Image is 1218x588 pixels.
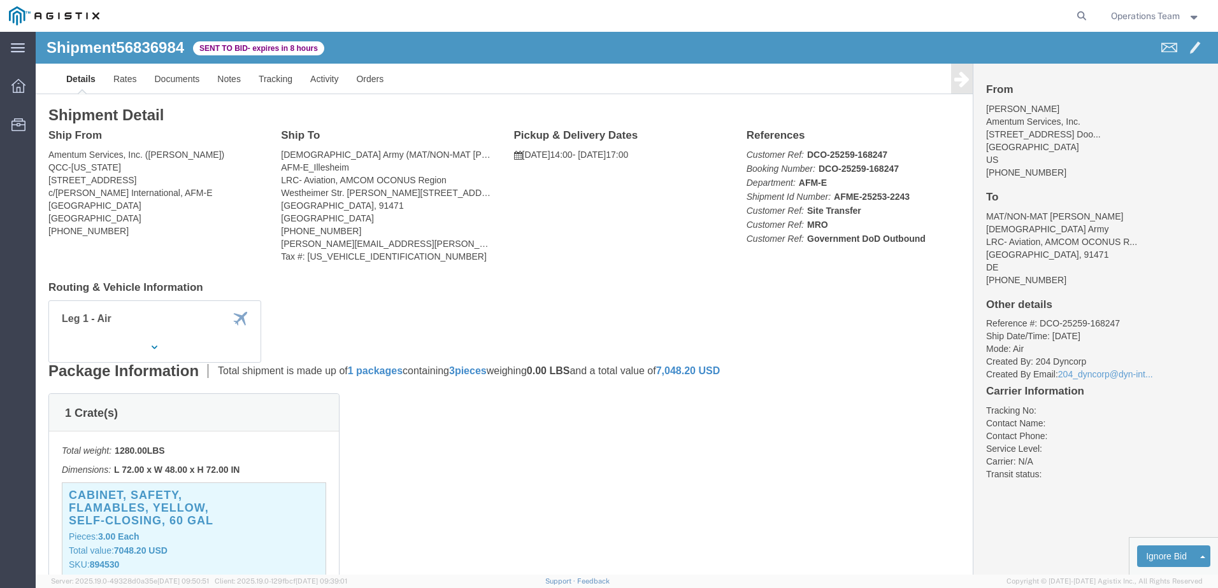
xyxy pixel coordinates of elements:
[545,577,577,585] a: Support
[296,577,347,585] span: [DATE] 09:39:01
[157,577,209,585] span: [DATE] 09:50:51
[215,577,347,585] span: Client: 2025.19.0-129fbcf
[1110,8,1201,24] button: Operations Team
[36,32,1218,575] iframe: FS Legacy Container
[9,6,99,25] img: logo
[51,577,209,585] span: Server: 2025.19.0-49328d0a35e
[1111,9,1180,23] span: Operations Team
[1007,576,1203,587] span: Copyright © [DATE]-[DATE] Agistix Inc., All Rights Reserved
[577,577,610,585] a: Feedback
